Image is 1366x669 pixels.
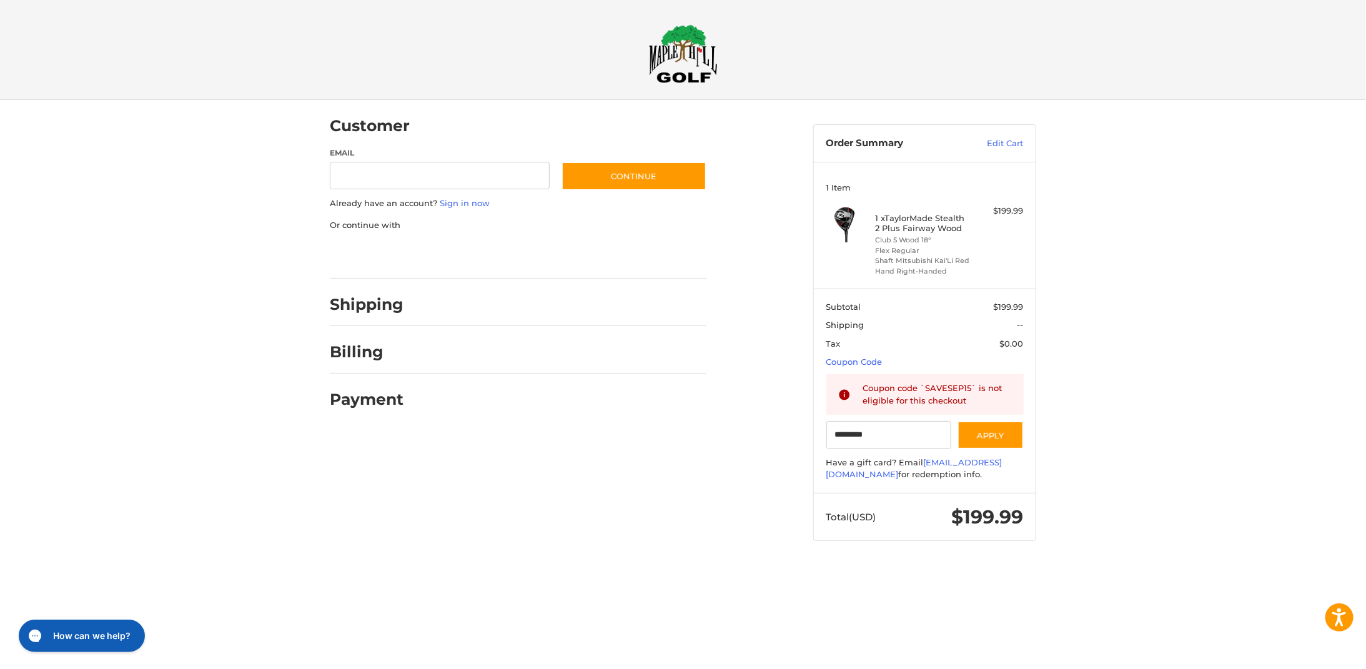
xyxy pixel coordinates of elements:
a: Edit Cart [961,137,1024,150]
li: Hand Right-Handed [876,266,971,277]
span: Shipping [826,320,864,330]
div: Have a gift card? Email for redemption info. [826,457,1024,481]
span: Tax [826,339,841,349]
h3: 1 Item [826,182,1024,192]
li: Club 5 Wood 18° [876,235,971,245]
h4: 1 x TaylorMade Stealth 2 Plus Fairway Wood [876,213,971,234]
span: Subtotal [826,302,861,312]
iframe: PayPal-venmo [538,244,631,266]
span: Total (USD) [826,511,876,523]
span: $199.99 [994,302,1024,312]
a: Coupon Code [826,357,883,367]
label: Email [330,147,550,159]
p: Already have an account? [330,197,706,210]
iframe: Gorgias live chat messenger [12,615,149,657]
h2: Payment [330,390,403,409]
h2: Customer [330,116,410,136]
li: Flex Regular [876,245,971,256]
h2: Shipping [330,295,403,314]
h3: Order Summary [826,137,961,150]
button: Apply [958,421,1024,449]
span: -- [1017,320,1024,330]
img: Maple Hill Golf [649,24,718,83]
span: $199.99 [952,505,1024,528]
div: $199.99 [974,205,1024,217]
span: $0.00 [1000,339,1024,349]
a: Sign in now [440,198,490,208]
p: Or continue with [330,219,706,232]
input: Gift Certificate or Coupon Code [826,421,952,449]
div: Coupon code `SAVESEP15` is not eligible for this checkout [863,382,1012,407]
iframe: PayPal-paylater [432,244,525,266]
li: Shaft Mitsubishi Kai'Li Red [876,255,971,266]
h2: Billing [330,342,403,362]
button: Continue [562,162,706,191]
iframe: PayPal-paypal [326,244,420,266]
